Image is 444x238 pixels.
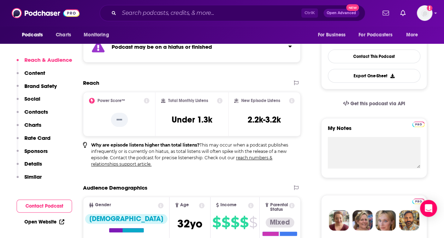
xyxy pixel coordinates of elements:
img: Podchaser Pro [412,198,425,204]
a: Show notifications dropdown [397,7,408,19]
button: Brand Safety [17,83,57,96]
span: Open Advanced [327,11,356,15]
span: $ [249,217,257,228]
section: Click to expand status details [83,31,301,63]
p: Social [24,95,40,102]
button: open menu [401,28,427,42]
a: reach numbers & relationships support article. [91,155,272,167]
span: Ctrl K [301,8,318,18]
button: Rate Card [17,135,51,148]
img: Jules Profile [375,210,396,231]
button: Contact Podcast [17,200,72,213]
img: Podchaser - Follow, Share and Rate Podcasts [12,6,79,20]
button: Export One-Sheet [328,69,420,83]
svg: Add a profile image [427,5,432,11]
button: Contacts [17,108,48,121]
img: Jon Profile [399,210,419,231]
div: Search podcasts, credits, & more... [100,5,365,21]
span: Income [220,203,237,207]
p: Reach & Audience [24,56,72,63]
label: My Notes [328,125,420,137]
button: Show profile menu [417,5,432,21]
p: Sponsors [24,148,48,154]
button: open menu [354,28,403,42]
img: Podchaser Pro [412,121,425,127]
h2: New Episode Listens [241,98,280,103]
p: Contacts [24,108,48,115]
p: Similar [24,173,42,180]
span: $ [240,217,248,228]
span: Charts [56,30,71,40]
button: Similar [17,173,42,186]
button: Open AdvancedNew [324,9,359,17]
a: Get this podcast via API [337,95,411,112]
button: open menu [313,28,354,42]
span: Logged in as eseto [417,5,432,21]
a: Pro website [412,120,425,127]
span: For Business [318,30,345,40]
button: Reach & Audience [17,56,72,70]
span: Gender [95,203,111,207]
b: Why are episode listens higher than total listens? [91,142,200,148]
p: Brand Safety [24,83,57,89]
h2: Power Score™ [97,98,125,103]
a: Show notifications dropdown [380,7,392,19]
p: Charts [24,121,41,128]
img: Sydney Profile [329,210,349,231]
span: $ [221,217,230,228]
p: Content [24,70,45,76]
input: Search podcasts, credits, & more... [119,7,301,19]
button: Charts [17,121,41,135]
button: Social [17,95,40,108]
p: This may occur when a podcast publishes infrequently or is currently on hiatus, as total listens ... [91,142,301,167]
span: Parental Status [270,203,288,212]
button: Content [17,70,45,83]
button: Sponsors [17,148,48,161]
span: For Podcasters [359,30,392,40]
h3: Under 1.3k [171,114,212,125]
p: Rate Card [24,135,51,141]
span: Podcasts [22,30,43,40]
div: Mixed [266,218,294,227]
button: open menu [79,28,118,42]
a: Contact This Podcast [328,49,420,63]
span: $ [212,217,221,228]
h3: 2.2k-3.2k [248,114,281,125]
img: Barbara Profile [352,210,373,231]
span: Get this podcast via API [350,101,405,107]
span: New [346,4,359,11]
span: More [406,30,418,40]
div: [DEMOGRAPHIC_DATA] [85,214,167,224]
p: Details [24,160,42,167]
h2: Reach [83,79,99,86]
span: 32 yo [177,217,202,231]
p: -- [111,113,128,127]
div: Open Intercom Messenger [420,200,437,217]
a: Charts [51,28,75,42]
span: $ [231,217,239,228]
span: Monitoring [84,30,109,40]
img: User Profile [417,5,432,21]
a: Pro website [412,197,425,204]
span: Age [180,203,189,207]
h2: Audience Demographics [83,184,147,191]
button: open menu [17,28,52,42]
strong: Podcast may be on a hiatus or finished [112,43,212,50]
h2: Total Monthly Listens [168,98,208,103]
button: Details [17,160,42,173]
a: Open Website [24,219,64,225]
